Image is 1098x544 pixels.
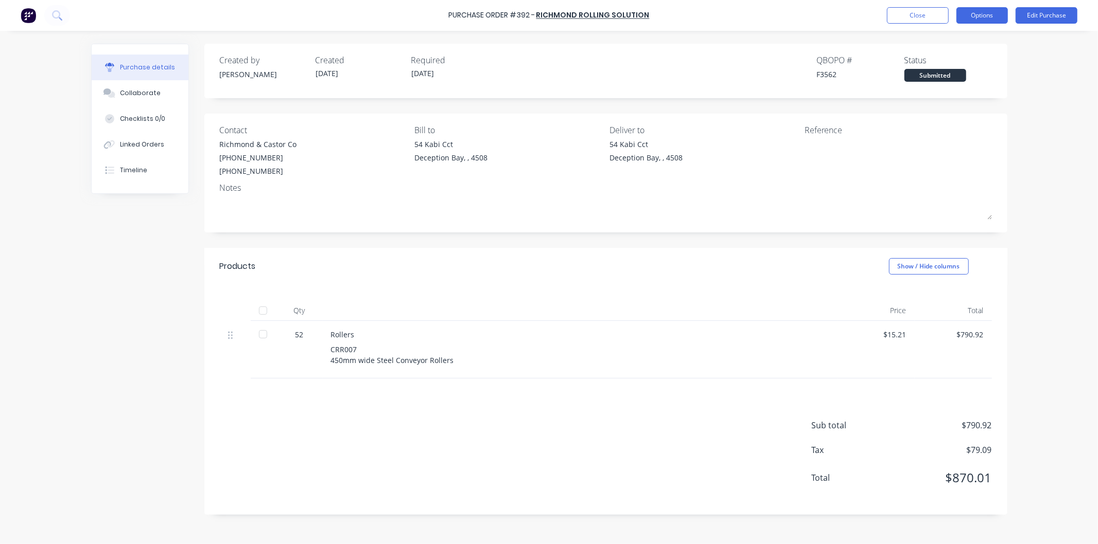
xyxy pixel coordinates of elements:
[414,139,487,150] div: 54 Kabi Cct
[609,124,797,136] div: Deliver to
[276,300,323,321] div: Qty
[414,152,487,163] div: Deception Bay, , 4508
[316,54,403,66] div: Created
[220,182,992,194] div: Notes
[120,166,147,175] div: Timeline
[812,419,889,431] span: Sub total
[92,55,188,80] button: Purchase details
[220,139,297,150] div: Richmond & Castor Co
[220,54,307,66] div: Created by
[887,7,949,24] button: Close
[285,329,315,340] div: 52
[331,344,829,366] div: CRR007 450mm wide Steel Conveyor Rollers
[817,69,904,80] div: F3562
[120,140,164,149] div: Linked Orders
[536,10,650,21] a: Richmond Rolling Solution
[220,152,297,163] div: [PHONE_NUMBER]
[21,8,36,23] img: Factory
[817,54,904,66] div: QBO PO #
[92,132,188,157] button: Linked Orders
[904,69,966,82] div: Submitted
[1016,7,1077,24] button: Edit Purchase
[92,80,188,106] button: Collaborate
[92,157,188,183] button: Timeline
[956,7,1008,24] button: Options
[449,10,535,21] div: Purchase Order #392 -
[120,114,165,123] div: Checklists 0/0
[889,419,992,431] span: $790.92
[889,444,992,456] span: $79.09
[904,54,992,66] div: Status
[923,329,984,340] div: $790.92
[805,124,992,136] div: Reference
[411,54,499,66] div: Required
[414,124,602,136] div: Bill to
[812,472,889,484] span: Total
[838,300,915,321] div: Price
[915,300,992,321] div: Total
[220,69,307,80] div: [PERSON_NAME]
[609,139,683,150] div: 54 Kabi Cct
[220,260,256,273] div: Products
[889,468,992,487] span: $870.01
[92,106,188,132] button: Checklists 0/0
[220,124,407,136] div: Contact
[220,166,297,176] div: [PHONE_NUMBER]
[846,329,907,340] div: $15.21
[812,444,889,456] span: Tax
[889,258,969,275] button: Show / Hide columns
[331,329,829,340] div: Rollers
[120,88,161,98] div: Collaborate
[609,152,683,163] div: Deception Bay, , 4508
[120,63,175,72] div: Purchase details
